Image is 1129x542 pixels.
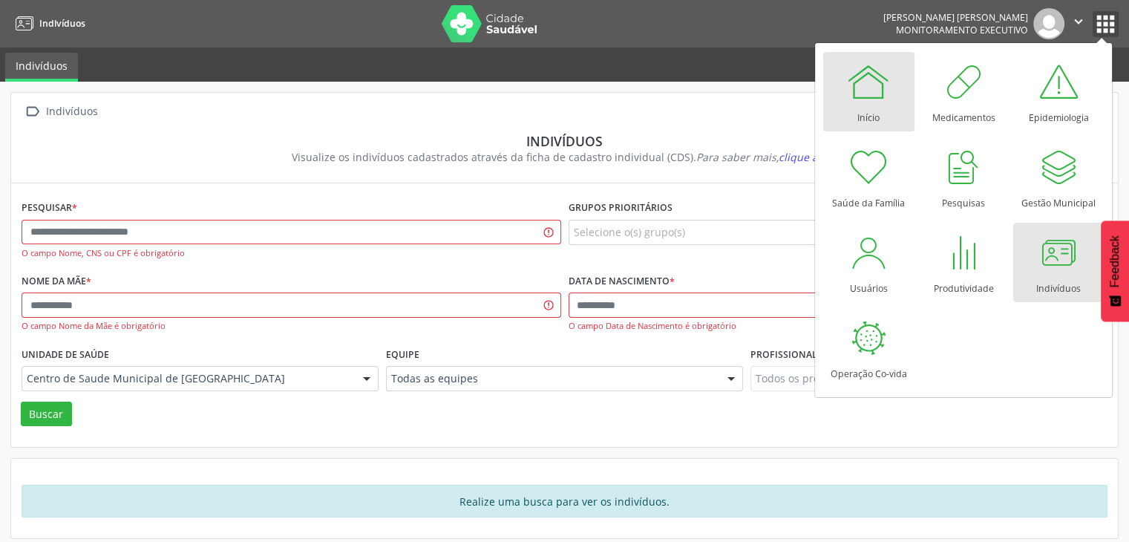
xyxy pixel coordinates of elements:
[1070,13,1087,30] i: 
[391,371,713,386] span: Todas as equipes
[22,485,1107,517] div: Realize uma busca para ver os indivíduos.
[1093,11,1119,37] button: apps
[918,223,1009,302] a: Produtividade
[27,371,348,386] span: Centro de Saude Municipal de [GEOGRAPHIC_DATA]
[574,224,685,240] span: Selecione o(s) grupo(s)
[918,52,1009,131] a: Medicamentos
[1033,8,1064,39] img: img
[22,247,561,260] div: O campo Nome, CNS ou CPF é obrigatório
[1013,137,1105,217] a: Gestão Municipal
[569,197,673,220] label: Grupos prioritários
[823,308,914,388] a: Operação Co-vida
[1013,223,1105,302] a: Indivíduos
[32,133,1097,149] div: Indivíduos
[1108,235,1122,287] span: Feedback
[569,320,1108,333] div: O campo Data de Nascimento é obrigatório
[22,270,91,293] label: Nome da mãe
[5,53,78,82] a: Indivíduos
[883,11,1028,24] div: [PERSON_NAME] [PERSON_NAME]
[696,150,837,164] i: Para saber mais,
[22,197,77,220] label: Pesquisar
[43,101,100,123] div: Indivíduos
[22,320,561,333] div: O campo Nome da Mãe é obrigatório
[21,402,72,427] button: Buscar
[1064,8,1093,39] button: 
[1101,221,1129,321] button: Feedback - Mostrar pesquisa
[823,137,914,217] a: Saúde da Família
[779,150,837,164] span: clique aqui!
[386,343,419,366] label: Equipe
[569,270,675,293] label: Data de nascimento
[1013,52,1105,131] a: Epidemiologia
[22,101,100,123] a:  Indivíduos
[32,149,1097,165] div: Visualize os indivíduos cadastrados através da ficha de cadastro individual (CDS).
[823,223,914,302] a: Usuários
[896,24,1028,36] span: Monitoramento Executivo
[918,137,1009,217] a: Pesquisas
[39,17,85,30] span: Indivíduos
[10,11,85,36] a: Indivíduos
[750,343,817,366] label: Profissional
[823,52,914,131] a: Início
[22,343,109,366] label: Unidade de saúde
[22,101,43,123] i: 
